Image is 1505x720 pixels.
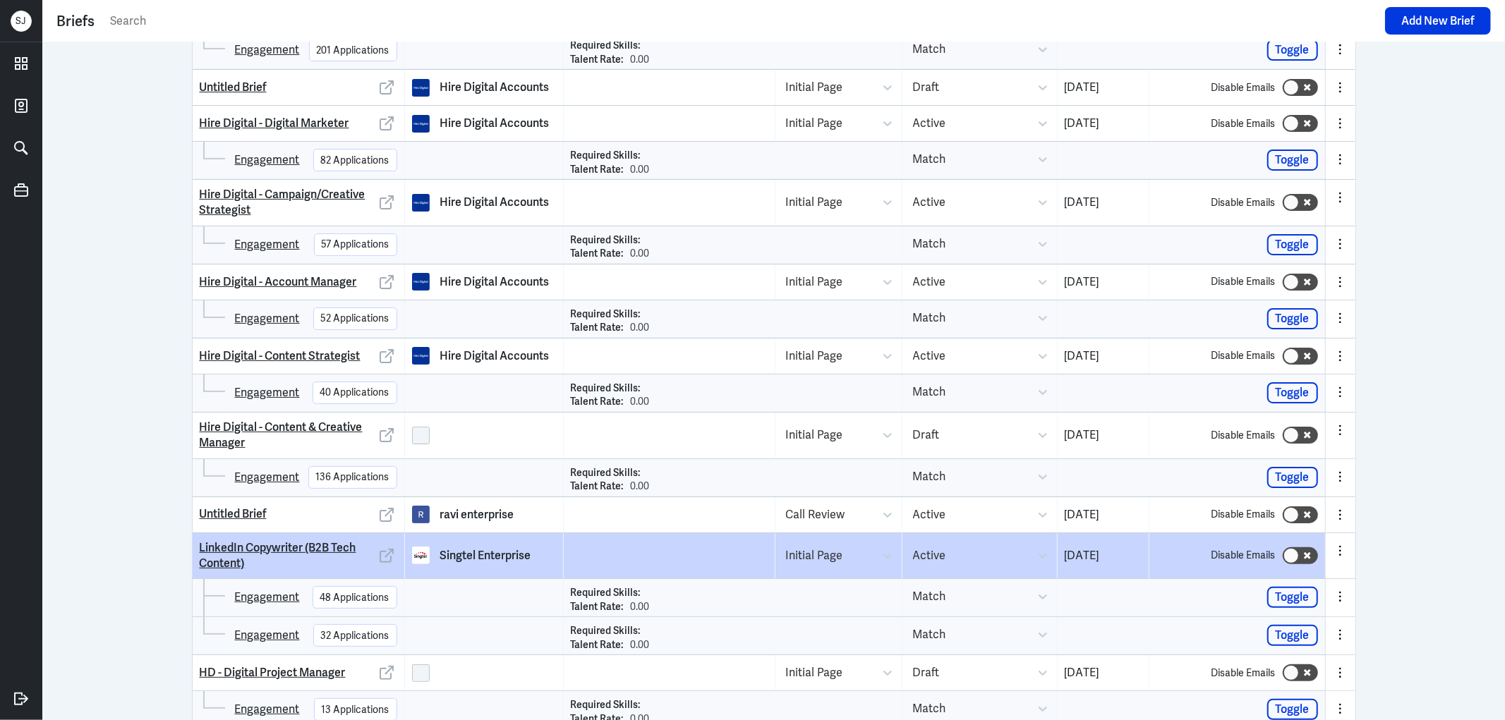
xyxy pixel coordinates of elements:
[631,53,650,67] p: 0.00
[1065,194,1142,211] p: [DATE]
[317,43,389,58] div: 201 Applications
[322,702,389,717] div: 13 Applications
[200,420,376,451] a: Hire Digital - Content & Creative Manager
[321,311,389,326] div: 52 Applications
[412,347,430,365] img: Hire Digital Accounts
[235,469,300,486] a: Engagement
[200,506,267,522] a: Untitled Brief
[1211,80,1276,95] label: Disable Emails
[1211,195,1276,210] label: Disable Emails
[571,600,624,614] p: Talent Rate:
[571,39,641,53] p: Required Skills:
[571,395,624,409] p: Talent Rate:
[1267,150,1318,171] button: Toggle
[321,628,389,643] div: 32 Applications
[412,547,430,564] img: Singtel Enterprise
[235,42,300,59] a: Engagement
[1267,382,1318,403] button: Toggle
[1211,274,1276,289] label: Disable Emails
[631,321,650,335] p: 0.00
[1211,428,1276,443] label: Disable Emails
[235,589,300,606] a: Engagement
[1211,116,1276,131] label: Disable Emails
[631,600,650,614] p: 0.00
[235,627,300,644] a: Engagement
[440,274,550,291] p: Hire Digital Accounts
[571,149,641,163] p: Required Skills:
[1267,699,1318,720] button: Toggle
[571,247,624,261] p: Talent Rate:
[1065,79,1142,96] p: [DATE]
[109,11,1378,32] input: Search
[235,310,300,327] a: Engagement
[440,547,531,564] p: Singtel Enterprise
[412,273,430,291] img: Hire Digital Accounts
[571,321,624,335] p: Talent Rate:
[235,701,300,718] a: Engagement
[200,274,357,290] a: Hire Digital - Account Manager
[412,506,430,523] img: ravi enterprise
[571,382,641,396] p: Required Skills:
[412,115,430,133] img: Hire Digital Accounts
[412,79,430,97] img: Hire Digital Accounts
[631,480,650,494] p: 0.00
[1211,507,1276,522] label: Disable Emails
[1267,625,1318,646] button: Toggle
[1211,666,1276,681] label: Disable Emails
[11,11,32,32] div: S J
[571,624,641,638] p: Required Skills:
[235,152,300,169] a: Engagement
[571,53,624,67] p: Talent Rate:
[571,163,624,177] p: Talent Rate:
[200,187,376,219] a: Hire Digital - Campaign/Creative Strategist
[440,79,550,96] p: Hire Digital Accounts
[440,115,550,132] p: Hire Digital Accounts
[200,665,346,681] a: HD - Digital Project Manager
[56,11,95,32] div: Briefs
[1065,274,1142,291] p: [DATE]
[571,638,624,652] p: Talent Rate:
[440,194,550,211] p: Hire Digital Accounts
[1065,506,1142,523] p: [DATE]
[235,236,300,253] a: Engagement
[320,385,389,400] div: 40 Applications
[1267,587,1318,608] button: Toggle
[631,247,650,261] p: 0.00
[440,506,514,523] p: ravi enterprise
[1211,548,1276,563] label: Disable Emails
[200,116,349,131] a: Hire Digital - Digital Marketer
[1267,39,1318,61] button: Toggle
[321,153,389,168] div: 82 Applications
[631,638,650,652] p: 0.00
[571,586,641,600] p: Required Skills:
[412,194,430,212] img: Hire Digital Accounts
[322,237,389,252] div: 57 Applications
[1065,427,1142,444] p: [DATE]
[1065,547,1142,564] p: [DATE]
[571,466,641,480] p: Required Skills:
[571,698,641,712] p: Required Skills:
[440,348,550,365] p: Hire Digital Accounts
[1267,234,1318,255] button: Toggle
[235,384,300,401] a: Engagement
[1267,308,1318,329] button: Toggle
[571,233,641,248] p: Required Skills:
[1267,467,1318,488] button: Toggle
[200,80,267,95] a: Untitled Brief
[200,348,361,364] a: Hire Digital - Content Strategist
[631,395,650,409] p: 0.00
[1065,664,1142,681] p: [DATE]
[571,480,624,494] p: Talent Rate:
[631,163,650,177] p: 0.00
[1211,348,1276,363] label: Disable Emails
[316,470,389,484] div: 136 Applications
[571,307,641,322] p: Required Skills:
[320,590,389,605] div: 48 Applications
[200,540,376,572] a: LinkedIn Copywriter (B2B Tech Content)
[1065,348,1142,365] p: [DATE]
[1385,7,1491,35] button: Add New Brief
[1065,115,1142,132] p: [DATE]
